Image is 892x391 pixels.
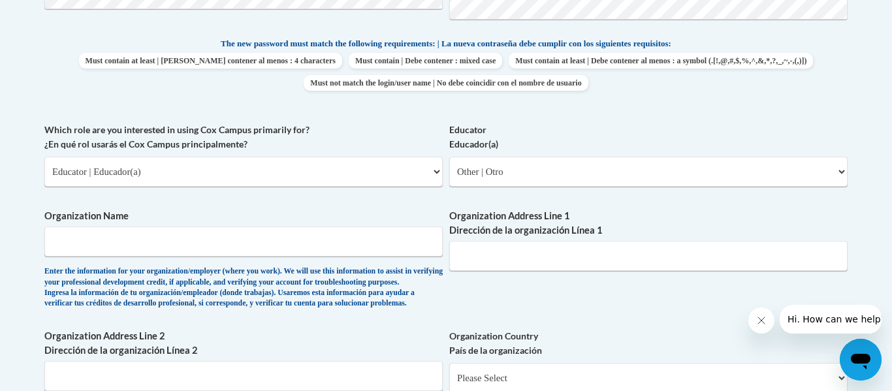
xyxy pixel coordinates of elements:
[44,361,443,391] input: Metadata input
[449,209,848,238] label: Organization Address Line 1 Dirección de la organización Línea 1
[44,329,443,358] label: Organization Address Line 2 Dirección de la organización Línea 2
[304,75,588,91] span: Must not match the login/user name | No debe coincidir con el nombre de usuario
[79,53,342,69] span: Must contain at least | [PERSON_NAME] contener al menos : 4 characters
[349,53,502,69] span: Must contain | Debe contener : mixed case
[840,339,882,381] iframe: Button to launch messaging window
[449,123,848,151] label: Educator Educador(a)
[221,38,671,50] span: The new password must match the following requirements: | La nueva contraseña debe cumplir con lo...
[44,227,443,257] input: Metadata input
[8,9,106,20] span: Hi. How can we help?
[449,241,848,271] input: Metadata input
[44,266,443,309] div: Enter the information for your organization/employer (where you work). We will use this informati...
[44,123,443,151] label: Which role are you interested in using Cox Campus primarily for? ¿En qué rol usarás el Cox Campus...
[44,209,443,223] label: Organization Name
[449,329,848,358] label: Organization Country País de la organización
[780,305,882,334] iframe: Message from company
[748,307,774,334] iframe: Close message
[509,53,813,69] span: Must contain at least | Debe contener al menos : a symbol (.[!,@,#,$,%,^,&,*,?,_,~,-,(,)])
